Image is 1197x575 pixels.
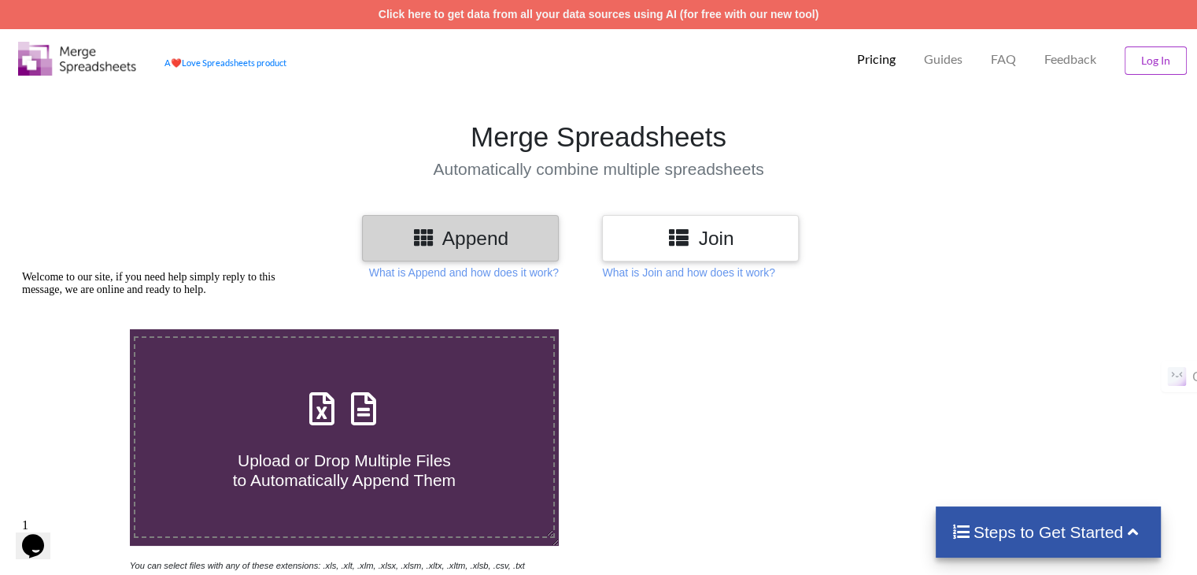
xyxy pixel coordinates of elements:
[857,51,896,68] p: Pricing
[6,6,290,32] div: Welcome to our site, if you need help simply reply to this message, we are online and ready to help.
[614,227,787,250] h3: Join
[1125,46,1187,75] button: Log In
[164,57,286,68] a: AheartLove Spreadsheets product
[16,512,66,559] iframe: chat widget
[16,265,299,504] iframe: chat widget
[951,522,1146,542] h4: Steps to Get Started
[6,6,260,31] span: Welcome to our site, if you need help simply reply to this message, we are online and ready to help.
[1044,53,1096,65] span: Feedback
[171,57,182,68] span: heart
[18,42,136,76] img: Logo.png
[924,51,962,68] p: Guides
[374,227,547,250] h3: Append
[233,451,456,489] span: Upload or Drop Multiple Files to Automatically Append Them
[602,265,774,280] p: What is Join and how does it work?
[369,265,559,280] p: What is Append and how does it work?
[991,51,1016,68] p: FAQ
[130,561,525,570] i: You can select files with any of these extensions: .xls, .xlt, .xlm, .xlsx, .xlsm, .xltx, .xltm, ...
[379,8,819,20] a: Click here to get data from all your data sources using AI (for free with our new tool)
